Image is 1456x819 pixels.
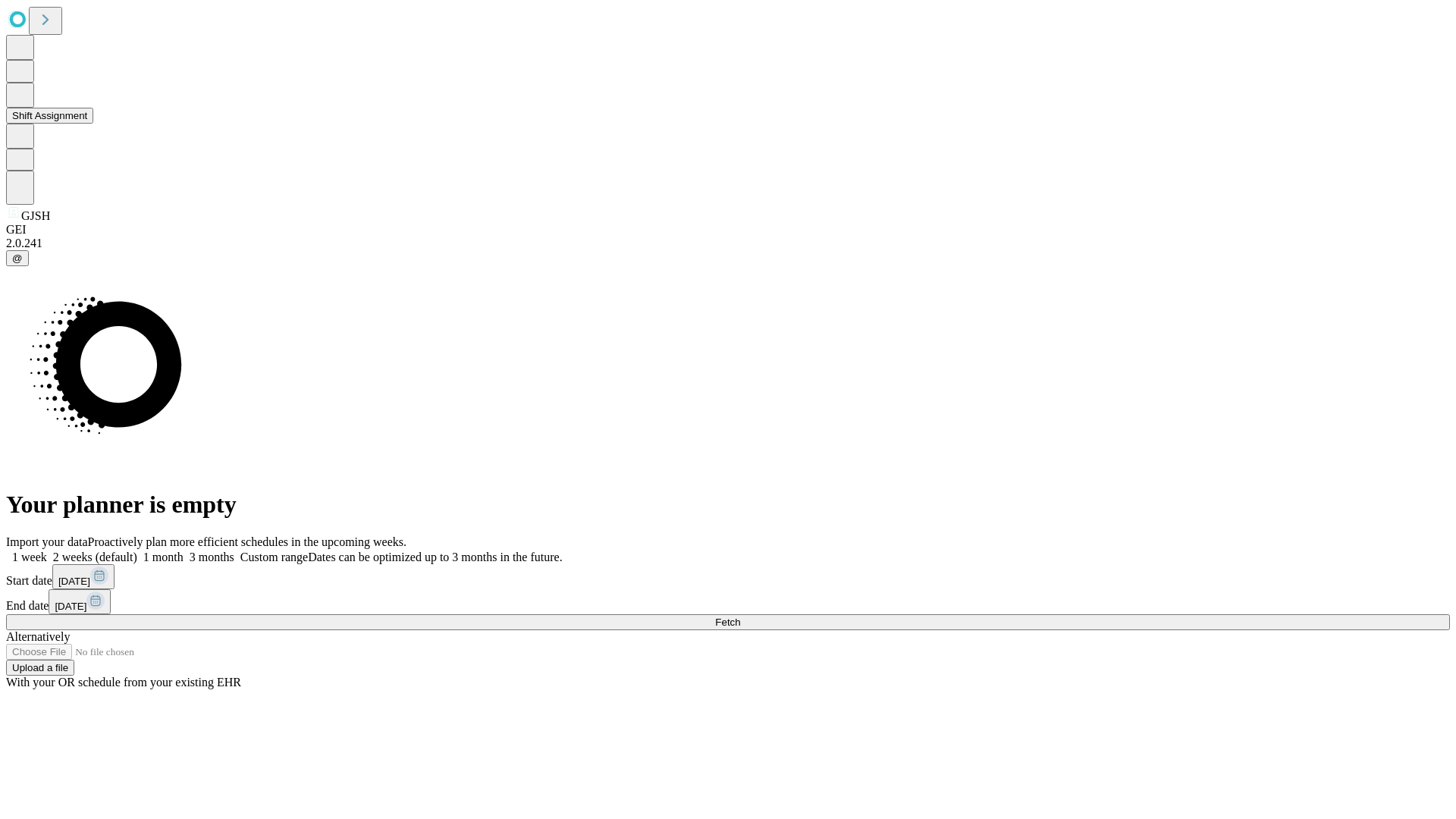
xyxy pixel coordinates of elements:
[88,535,406,548] span: Proactively plan more efficient schedules in the upcoming weeks.
[6,250,29,266] button: @
[6,535,88,548] span: Import your data
[6,564,1450,589] div: Start date
[55,601,86,612] span: [DATE]
[6,223,1450,237] div: GEI
[6,614,1450,630] button: Fetch
[6,237,1450,250] div: 2.0.241
[58,576,90,587] span: [DATE]
[715,617,740,628] span: Fetch
[6,589,1450,614] div: End date
[52,564,115,589] button: [DATE]
[190,551,234,563] span: 3 months
[6,630,70,643] span: Alternatively
[308,551,562,563] span: Dates can be optimized up to 3 months in the future.
[53,551,137,563] span: 2 weeks (default)
[143,551,184,563] span: 1 month
[49,589,111,614] button: [DATE]
[12,551,47,563] span: 1 week
[6,660,74,676] button: Upload a file
[6,676,241,689] span: With your OR schedule from your existing EHR
[6,108,93,124] button: Shift Assignment
[12,253,23,264] span: @
[6,491,1450,519] h1: Your planner is empty
[240,551,308,563] span: Custom range
[21,209,50,222] span: GJSH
